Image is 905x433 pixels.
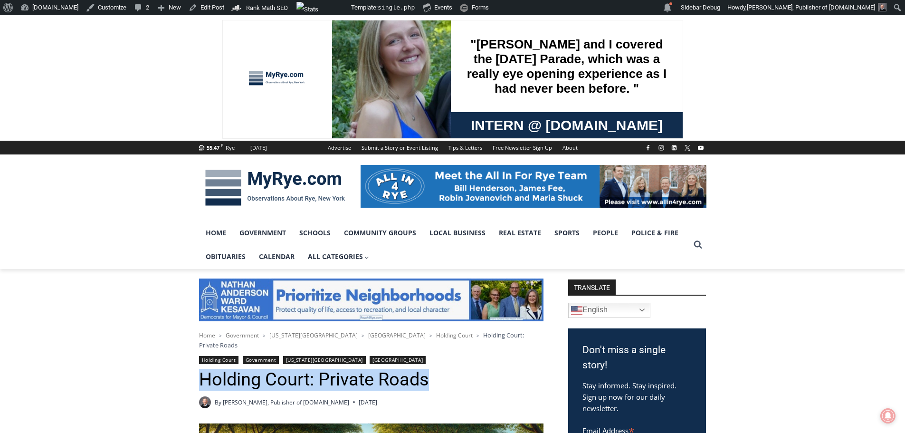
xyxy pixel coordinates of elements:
[423,221,492,245] a: Local Business
[586,221,625,245] a: People
[625,221,685,245] a: Police & Fire
[642,142,654,154] a: Facebook
[337,221,423,245] a: Community Groups
[492,221,548,245] a: Real Estate
[263,332,266,339] span: >
[199,396,211,408] a: Author image
[476,332,479,339] span: >
[582,343,692,373] h3: Don't miss a single story!
[233,221,293,245] a: Government
[199,221,689,269] nav: Primary Navigation
[436,331,473,339] a: Holding Court
[359,398,377,407] time: [DATE]
[568,279,616,295] strong: TRANSLATE
[240,0,449,92] div: "[PERSON_NAME] and I covered the [DATE] Parade, which was a really eye opening experience as I ha...
[557,141,583,154] a: About
[571,305,582,316] img: en
[695,142,706,154] a: YouTube
[246,4,288,11] span: Rank Math SEO
[248,95,440,116] span: Intern @ [DOMAIN_NAME]
[243,356,279,364] a: Government
[226,144,235,152] div: Rye
[296,2,350,13] img: Views over 48 hours. Click for more Jetpack Stats.
[568,303,650,318] a: English
[283,356,366,364] a: [US_STATE][GEOGRAPHIC_DATA]
[323,141,356,154] a: Advertise
[362,332,364,339] span: >
[199,369,543,391] h1: Holding Court: Private Roads
[293,221,337,245] a: Schools
[370,356,426,364] a: [GEOGRAPHIC_DATA]
[368,331,426,339] a: [GEOGRAPHIC_DATA]
[269,331,358,339] a: [US_STATE][GEOGRAPHIC_DATA]
[656,142,667,154] a: Instagram
[250,144,267,152] div: [DATE]
[199,245,252,269] a: Obituaries
[252,245,301,269] a: Calendar
[221,143,223,148] span: F
[199,356,239,364] a: Holding Court
[582,380,692,414] p: Stay informed. Stay inspired. Sign up now for our daily newsletter.
[689,236,706,253] button: View Search Form
[361,165,706,208] img: All in for Rye
[548,221,586,245] a: Sports
[223,398,349,406] a: [PERSON_NAME], Publisher of [DOMAIN_NAME]
[668,142,680,154] a: Linkedin
[226,331,259,339] a: Government
[199,330,543,350] nav: Breadcrumbs
[323,141,583,154] nav: Secondary Navigation
[215,398,221,407] span: By
[429,332,432,339] span: >
[199,331,524,349] span: Holding Court: Private Roads
[207,144,219,151] span: 55.47
[199,331,215,339] a: Home
[301,245,376,269] button: Child menu of All Categories
[747,4,875,11] span: [PERSON_NAME], Publisher of [DOMAIN_NAME]
[229,92,460,118] a: Intern @ [DOMAIN_NAME]
[378,4,415,11] span: single.php
[682,142,693,154] a: X
[199,221,233,245] a: Home
[219,332,222,339] span: >
[487,141,557,154] a: Free Newsletter Sign Up
[356,141,443,154] a: Submit a Story or Event Listing
[443,141,487,154] a: Tips & Letters
[199,163,351,212] img: MyRye.com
